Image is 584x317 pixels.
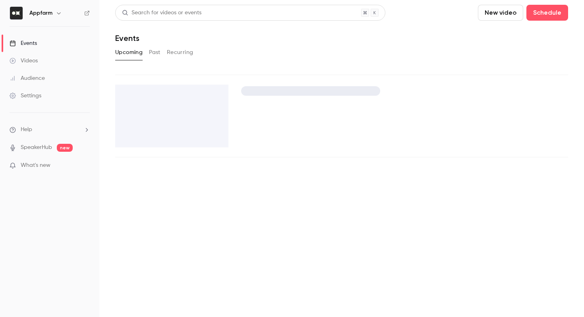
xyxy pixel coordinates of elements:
[115,33,139,43] h1: Events
[29,9,52,17] h6: Appfarm
[57,144,73,152] span: new
[21,161,50,170] span: What's new
[122,9,201,17] div: Search for videos or events
[526,5,568,21] button: Schedule
[10,57,38,65] div: Videos
[10,39,37,47] div: Events
[167,46,193,59] button: Recurring
[10,92,41,100] div: Settings
[10,74,45,82] div: Audience
[10,7,23,19] img: Appfarm
[115,46,143,59] button: Upcoming
[21,143,52,152] a: SpeakerHub
[10,126,90,134] li: help-dropdown-opener
[149,46,161,59] button: Past
[21,126,32,134] span: Help
[478,5,523,21] button: New video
